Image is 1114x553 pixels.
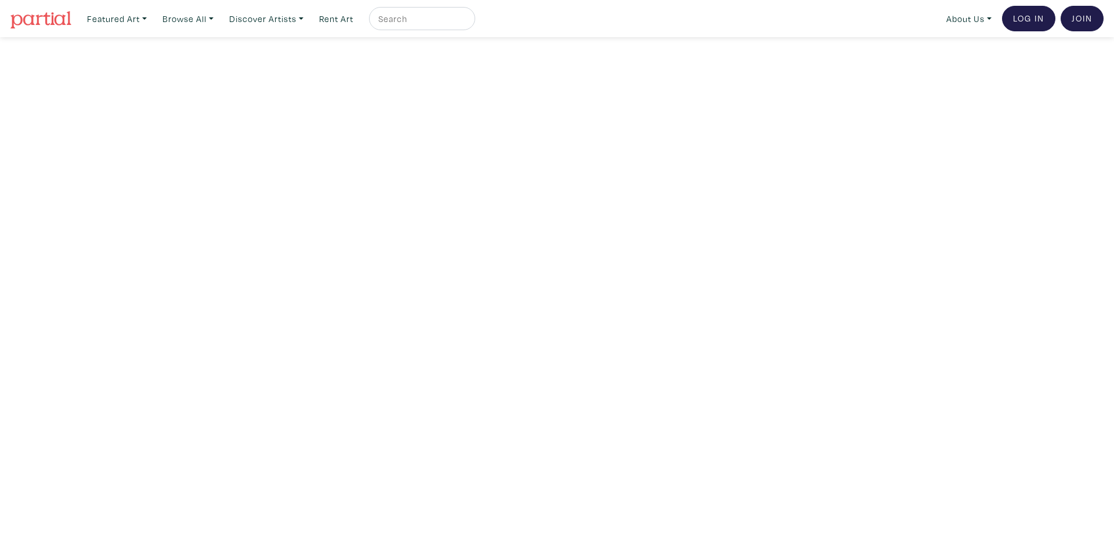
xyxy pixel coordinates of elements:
a: Discover Artists [224,7,309,31]
input: Search [377,12,464,26]
a: Browse All [157,7,219,31]
a: Featured Art [82,7,152,31]
a: About Us [941,7,997,31]
a: Rent Art [314,7,359,31]
a: Join [1061,6,1104,31]
a: Log In [1002,6,1055,31]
